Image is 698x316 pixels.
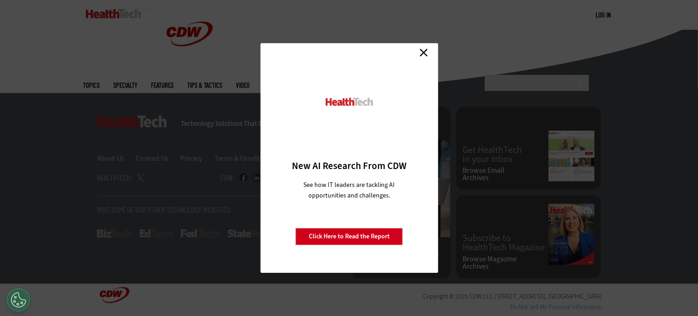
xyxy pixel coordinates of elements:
button: Open Preferences [7,288,30,311]
img: HealthTech_0.png [324,97,374,107]
a: Click Here to Read the Report [296,228,403,245]
h3: New AI Research From CDW [276,159,422,172]
div: Cookies Settings [7,288,30,311]
a: Close [417,45,430,59]
p: See how IT leaders are tackling AI opportunities and challenges. [292,180,406,201]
